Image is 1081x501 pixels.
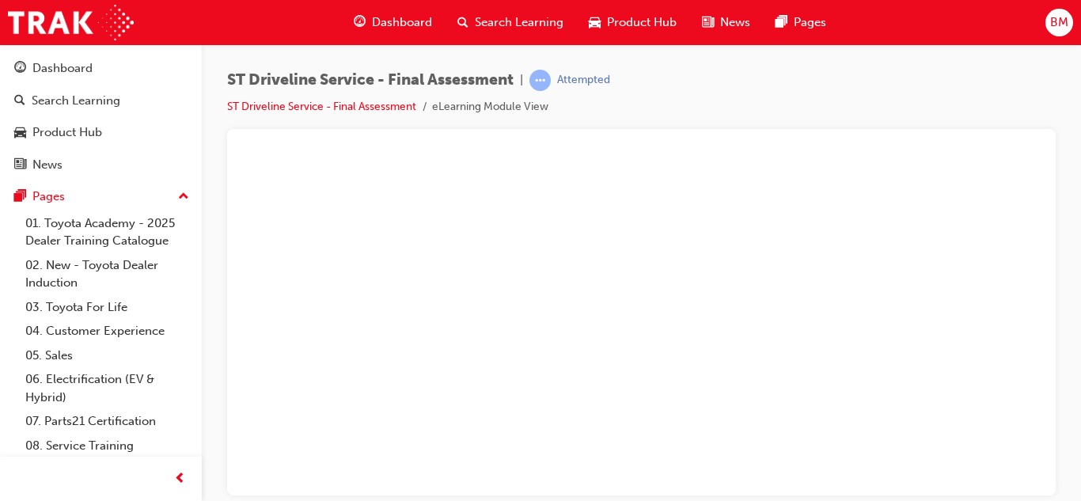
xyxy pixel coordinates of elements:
span: News [720,13,750,32]
span: pages-icon [14,190,26,204]
a: pages-iconPages [763,6,839,39]
span: car-icon [589,13,601,32]
div: Attempted [557,73,610,88]
span: BM [1050,13,1068,32]
a: news-iconNews [689,6,763,39]
img: Trak [8,5,134,40]
span: Search Learning [475,13,563,32]
span: up-icon [178,187,189,207]
span: search-icon [457,13,468,32]
a: ST Driveline Service - Final Assessment [227,100,416,113]
span: ST Driveline Service - Final Assessment [227,71,514,89]
span: learningRecordVerb_ATTEMPT-icon [529,70,551,91]
span: | [520,71,523,89]
span: Pages [794,13,826,32]
div: Search Learning [32,92,120,110]
button: BM [1045,9,1073,36]
div: News [32,156,63,174]
a: car-iconProduct Hub [576,6,689,39]
span: news-icon [14,158,26,173]
a: Product Hub [6,118,195,147]
div: Pages [32,188,65,206]
a: 07. Parts21 Certification [19,409,195,434]
span: prev-icon [174,469,186,489]
button: Pages [6,182,195,211]
a: guage-iconDashboard [341,6,445,39]
a: search-iconSearch Learning [445,6,576,39]
div: Product Hub [32,123,102,142]
span: news-icon [702,13,714,32]
a: 08. Service Training [19,434,195,458]
div: Dashboard [32,59,93,78]
span: guage-icon [354,13,366,32]
span: guage-icon [14,62,26,76]
a: 05. Sales [19,343,195,368]
a: 01. Toyota Academy - 2025 Dealer Training Catalogue [19,211,195,253]
span: Dashboard [372,13,432,32]
button: DashboardSearch LearningProduct HubNews [6,51,195,182]
a: News [6,150,195,180]
span: search-icon [14,94,25,108]
a: Dashboard [6,54,195,83]
a: 03. Toyota For Life [19,295,195,320]
a: 04. Customer Experience [19,319,195,343]
a: 06. Electrification (EV & Hybrid) [19,367,195,409]
a: 02. New - Toyota Dealer Induction [19,253,195,295]
span: pages-icon [776,13,787,32]
span: car-icon [14,126,26,140]
a: Search Learning [6,86,195,116]
li: eLearning Module View [432,98,548,116]
span: Product Hub [607,13,677,32]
